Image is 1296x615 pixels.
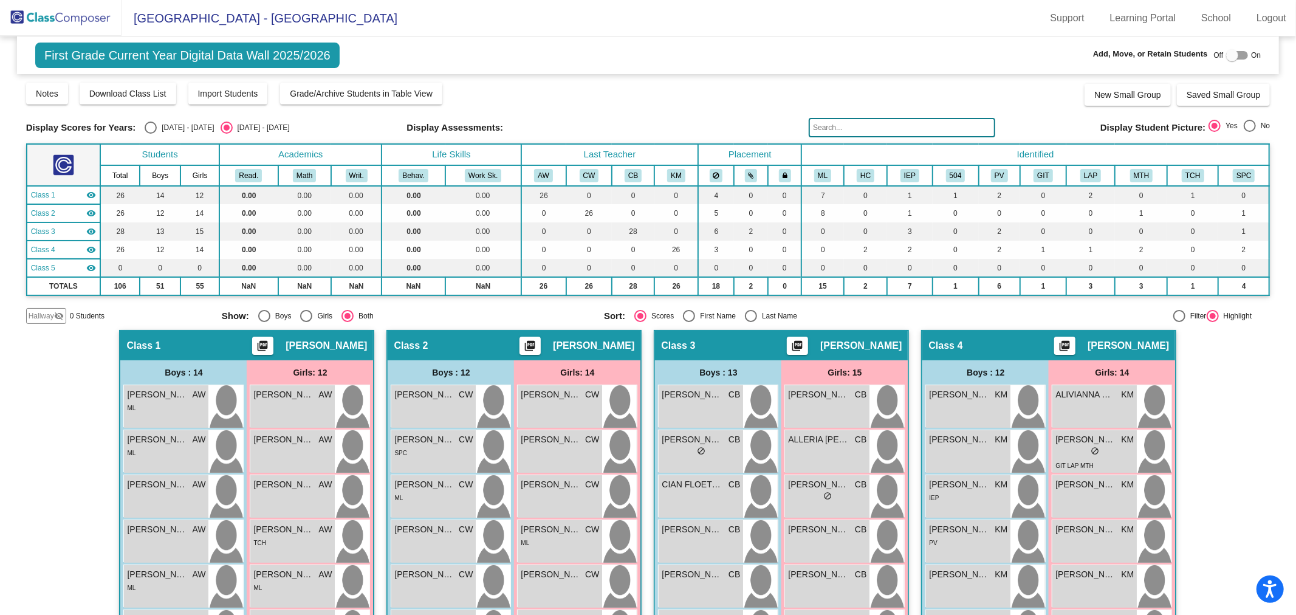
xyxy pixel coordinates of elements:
[1209,120,1270,136] mat-radio-group: Select an option
[729,388,740,401] span: CB
[787,337,808,355] button: Print Students Details
[654,204,698,222] td: 0
[140,165,180,186] th: Boys
[1066,186,1115,204] td: 2
[521,259,566,277] td: 0
[1167,277,1218,295] td: 1
[1256,120,1270,131] div: No
[70,311,105,321] span: 0 Students
[662,388,722,401] span: [PERSON_NAME]
[566,204,612,222] td: 26
[1041,9,1094,28] a: Support
[734,222,769,241] td: 2
[933,241,979,259] td: 0
[100,259,140,277] td: 0
[278,259,331,277] td: 0.00
[788,388,849,401] span: [PERSON_NAME]
[278,186,331,204] td: 0.00
[820,340,902,352] span: [PERSON_NAME]
[1187,90,1260,100] span: Saved Small Group
[801,186,844,204] td: 7
[1020,277,1066,295] td: 1
[219,259,278,277] td: 0.00
[256,340,270,357] mat-icon: picture_as_pdf
[1130,169,1153,182] button: MTH
[278,204,331,222] td: 0.00
[979,259,1021,277] td: 0
[1182,169,1204,182] button: TCH
[844,165,887,186] th: Highly Capable
[1221,120,1238,131] div: Yes
[382,259,445,277] td: 0.00
[26,83,68,105] button: Notes
[346,169,368,182] button: Writ.
[286,340,367,352] span: [PERSON_NAME]
[521,165,566,186] th: Angelica Weenink
[198,89,258,98] span: Import Students
[933,222,979,241] td: 0
[1054,337,1075,355] button: Print Students Details
[768,204,801,222] td: 0
[933,259,979,277] td: 0
[31,244,55,255] span: Class 4
[933,277,979,295] td: 1
[382,186,445,204] td: 0.00
[1218,222,1269,241] td: 1
[219,144,382,165] th: Academics
[734,204,769,222] td: 0
[140,277,180,295] td: 51
[459,388,473,401] span: CW
[604,311,625,321] span: Sort:
[768,186,801,204] td: 0
[382,277,445,295] td: NaN
[219,204,278,222] td: 0.00
[278,241,331,259] td: 0.00
[86,227,96,236] mat-icon: visibility
[553,340,634,352] span: [PERSON_NAME]
[929,388,990,401] span: [PERSON_NAME]
[27,186,101,204] td: Angelica Weenink - No Class Name
[887,259,933,277] td: 0
[566,165,612,186] th: Colleen White
[1185,311,1207,321] div: Filter
[1218,165,1269,186] th: Speech Only
[222,311,249,321] span: Show:
[698,165,733,186] th: Keep away students
[31,208,55,219] span: Class 2
[445,241,521,259] td: 0.00
[900,169,919,182] button: IEP
[654,277,698,295] td: 26
[654,259,698,277] td: 0
[100,204,140,222] td: 26
[86,263,96,273] mat-icon: visibility
[145,122,289,134] mat-radio-group: Select an option
[120,360,247,385] div: Boys : 14
[126,340,160,352] span: Class 1
[801,259,844,277] td: 0
[521,186,566,204] td: 26
[188,83,268,105] button: Import Students
[768,259,801,277] td: 0
[1020,165,1066,186] th: Intervention Team Watchlist
[222,310,595,322] mat-radio-group: Select an option
[89,89,166,98] span: Download Class List
[1055,388,1116,401] span: ALIVIANNA MOCK
[127,433,188,446] span: [PERSON_NAME] [PERSON_NAME]
[979,204,1021,222] td: 0
[801,204,844,222] td: 8
[86,190,96,200] mat-icon: visibility
[844,204,887,222] td: 0
[127,405,135,411] span: ML
[887,186,933,204] td: 1
[698,277,733,295] td: 18
[100,222,140,241] td: 28
[445,277,521,295] td: NaN
[521,277,566,295] td: 26
[991,169,1008,182] button: PV
[100,277,140,295] td: 106
[887,241,933,259] td: 2
[140,186,180,204] td: 14
[1115,241,1167,259] td: 2
[995,388,1007,401] span: KM
[612,204,654,222] td: 0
